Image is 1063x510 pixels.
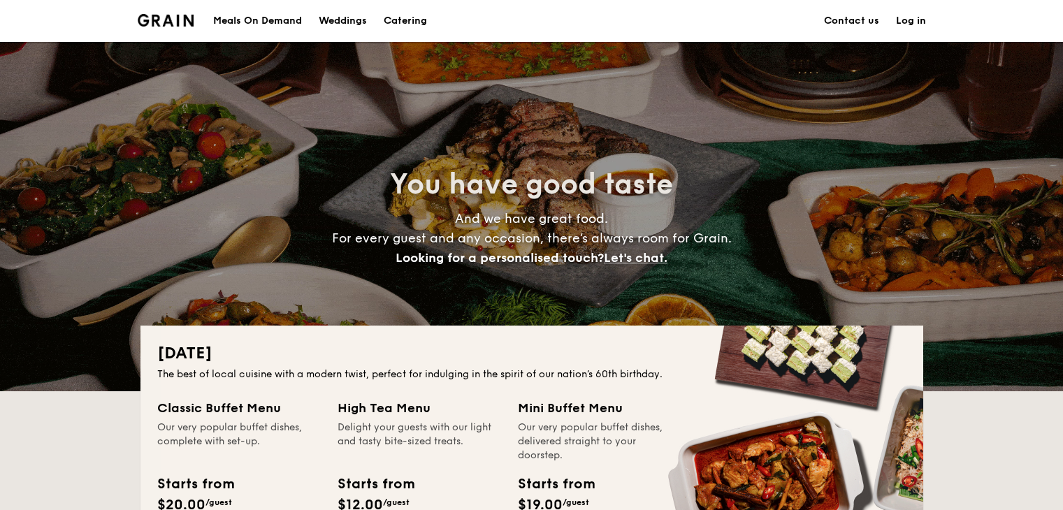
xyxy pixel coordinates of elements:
[138,14,194,27] a: Logotype
[383,497,410,507] span: /guest
[157,367,906,381] div: The best of local cuisine with a modern twist, perfect for indulging in the spirit of our nation’...
[157,398,321,418] div: Classic Buffet Menu
[604,250,667,265] span: Let's chat.
[390,168,673,201] span: You have good taste
[157,474,233,495] div: Starts from
[157,421,321,462] div: Our very popular buffet dishes, complete with set-up.
[396,250,604,265] span: Looking for a personalised touch?
[157,342,906,365] h2: [DATE]
[518,421,681,462] div: Our very popular buffet dishes, delivered straight to your doorstep.
[338,474,414,495] div: Starts from
[518,398,681,418] div: Mini Buffet Menu
[563,497,589,507] span: /guest
[205,497,232,507] span: /guest
[338,421,501,462] div: Delight your guests with our light and tasty bite-sized treats.
[518,474,594,495] div: Starts from
[138,14,194,27] img: Grain
[338,398,501,418] div: High Tea Menu
[332,211,732,265] span: And we have great food. For every guest and any occasion, there’s always room for Grain.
